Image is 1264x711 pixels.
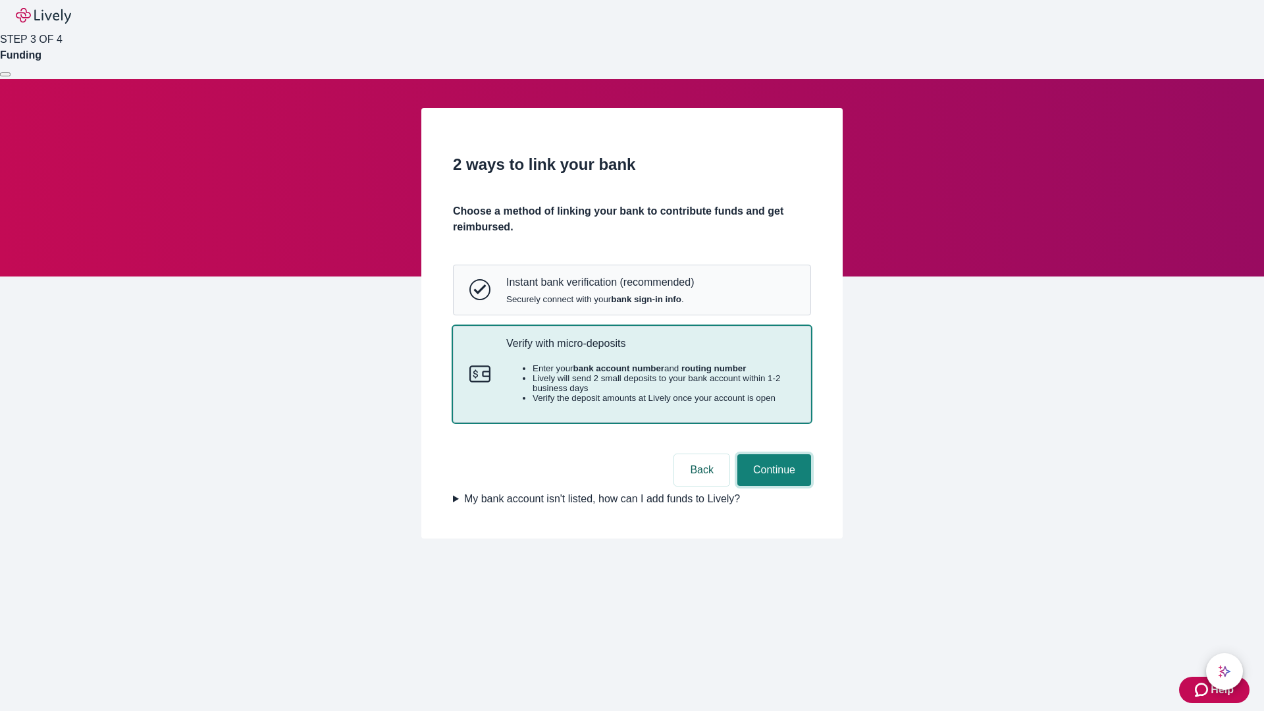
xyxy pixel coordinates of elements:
span: Help [1211,682,1234,698]
button: Micro-depositsVerify with micro-depositsEnter yourbank account numberand routing numberLively wil... [454,327,810,423]
p: Verify with micro-deposits [506,337,795,350]
li: Verify the deposit amounts at Lively once your account is open [533,393,795,403]
li: Enter your and [533,363,795,373]
svg: Micro-deposits [469,363,490,384]
strong: routing number [681,363,746,373]
button: Continue [737,454,811,486]
button: Instant bank verificationInstant bank verification (recommended)Securely connect with yourbank si... [454,265,810,314]
span: Securely connect with your . [506,294,694,304]
summary: My bank account isn't listed, how can I add funds to Lively? [453,491,811,507]
h4: Choose a method of linking your bank to contribute funds and get reimbursed. [453,203,811,235]
img: Lively [16,8,71,24]
p: Instant bank verification (recommended) [506,276,694,288]
strong: bank account number [573,363,665,373]
button: Zendesk support iconHelp [1179,677,1250,703]
strong: bank sign-in info [611,294,681,304]
button: Back [674,454,729,486]
svg: Zendesk support icon [1195,682,1211,698]
button: chat [1206,653,1243,690]
li: Lively will send 2 small deposits to your bank account within 1-2 business days [533,373,795,393]
svg: Instant bank verification [469,279,490,300]
svg: Lively AI Assistant [1218,665,1231,678]
h2: 2 ways to link your bank [453,153,811,176]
